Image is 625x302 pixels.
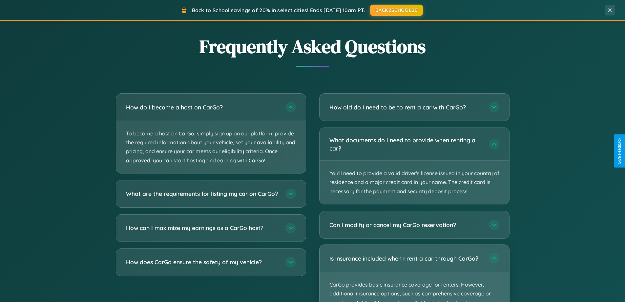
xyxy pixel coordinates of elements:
span: Back to School savings of 20% in select cities! Ends [DATE] 10am PT. [192,7,365,13]
h3: What documents do I need to provide when renting a car? [329,136,482,152]
div: Give Feedback [617,138,622,164]
h3: How does CarGo ensure the safety of my vehicle? [126,258,279,266]
p: You'll need to provide a valid driver's license issued in your country of residence and a major c... [320,161,509,204]
h3: How can I maximize my earnings as a CarGo host? [126,224,279,232]
h3: Is insurance included when I rent a car through CarGo? [329,254,482,263]
h2: Frequently Asked Questions [116,34,510,59]
h3: Can I modify or cancel my CarGo reservation? [329,221,482,229]
p: To become a host on CarGo, simply sign up on our platform, provide the required information about... [116,121,306,173]
button: BACK2SCHOOL20 [370,5,423,16]
h3: How old do I need to be to rent a car with CarGo? [329,103,482,111]
h3: What are the requirements for listing my car on CarGo? [126,190,279,198]
h3: How do I become a host on CarGo? [126,103,279,111]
